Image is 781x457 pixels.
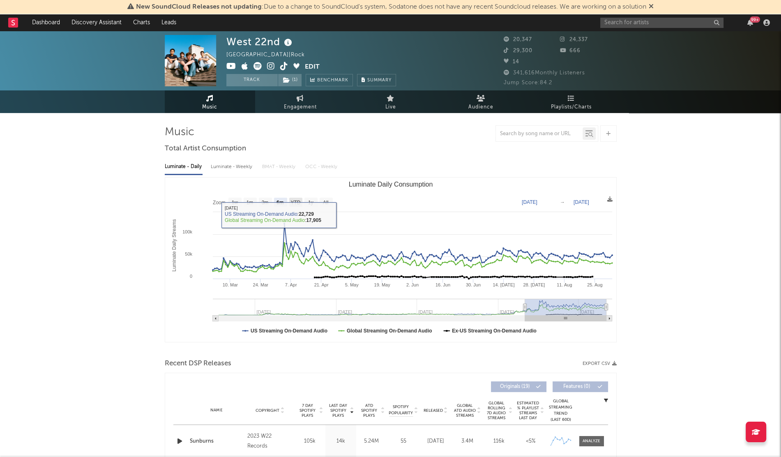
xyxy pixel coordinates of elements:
text: 6m [276,200,283,205]
span: Music [202,102,217,112]
button: Features(0) [553,381,608,392]
a: Charts [127,14,156,31]
text: 30. Jun [465,282,480,287]
text: 0 [189,274,192,279]
a: Engagement [255,90,346,113]
div: Luminate - Weekly [211,160,254,174]
span: Jump Score: 84.2 [504,80,552,85]
text: → [560,199,565,205]
span: Audience [468,102,493,112]
text: 1w [231,200,238,205]
div: 55 [389,437,418,445]
div: [DATE] [422,437,449,445]
a: Dashboard [26,14,66,31]
button: Export CSV [583,361,617,366]
span: Playlists/Charts [551,102,592,112]
div: Name [190,407,244,413]
text: 28. [DATE] [523,282,545,287]
span: Global Rolling 7D Audio Streams [485,401,508,420]
button: Edit [305,62,320,72]
span: Total Artist Consumption [165,144,246,154]
div: Global Streaming Trend (Last 60D) [548,398,573,423]
span: Global ATD Audio Streams [454,403,476,418]
button: Originals(19) [491,381,546,392]
text: 2. Jun [406,282,419,287]
span: : Due to a change to SoundCloud's system, Sodatone does not have any recent Soundcloud releases. ... [136,4,646,10]
a: Sunburns [190,437,244,445]
span: 14 [504,59,519,65]
input: Search for artists [600,18,723,28]
text: 24. Mar [253,282,268,287]
a: Live [346,90,436,113]
div: 105k [297,437,323,445]
a: Benchmark [306,74,353,86]
text: 100k [182,229,192,234]
span: Features ( 0 ) [558,384,596,389]
text: 1y [308,200,313,205]
text: US Streaming On-Demand Audio [251,328,327,334]
text: 5. May [345,282,359,287]
button: Summary [357,74,396,86]
div: West 22nd [226,35,294,48]
span: Last Day Spotify Plays [327,403,349,418]
span: Engagement [284,102,317,112]
text: 1m [246,200,253,205]
div: 3.4M [454,437,481,445]
text: 11. Aug [557,282,572,287]
text: 14. [DATE] [493,282,514,287]
text: Zoom [213,200,226,205]
button: Track [226,74,278,86]
text: 10. Mar [222,282,238,287]
span: Dismiss [649,4,654,10]
div: 2023 W22 Records [247,432,292,451]
text: 3m [261,200,268,205]
div: 14k [327,437,354,445]
text: 21. Apr [314,282,328,287]
span: Summary [367,78,392,83]
text: Ex-US Streaming On-Demand Audio [452,328,537,334]
div: [GEOGRAPHIC_DATA] | Rock [226,50,314,60]
span: 341,616 Monthly Listeners [504,70,585,76]
a: Music [165,90,255,113]
text: [DATE] [522,199,537,205]
span: Estimated % Playlist Streams Last Day [517,401,539,420]
text: 19. May [374,282,390,287]
text: 50k [185,252,192,256]
a: Playlists/Charts [526,90,617,113]
text: Luminate Daily Consumption [348,181,433,188]
div: 99 + [750,16,760,23]
text: All [323,200,328,205]
span: ATD Spotify Plays [358,403,380,418]
span: New SoundCloud Releases not updating [136,4,262,10]
svg: Luminate Daily Consumption [165,178,616,342]
a: Leads [156,14,182,31]
div: <5% [517,437,544,445]
button: 99+ [747,19,753,26]
span: 20,347 [504,37,532,42]
a: Audience [436,90,526,113]
text: 25. Aug [587,282,602,287]
text: 7. Apr [285,282,297,287]
span: Copyright [256,408,279,413]
span: 24,337 [560,37,588,42]
span: Live [385,102,396,112]
text: YTD [290,200,300,205]
text: [DATE] [574,199,589,205]
text: Global Streaming On-Demand Audio [346,328,432,334]
span: Recent DSP Releases [165,359,231,369]
span: 7 Day Spotify Plays [297,403,318,418]
span: 666 [560,48,581,53]
button: (1) [278,74,302,86]
div: Luminate - Daily [165,160,203,174]
text: 16. Jun [435,282,450,287]
span: 29,300 [504,48,532,53]
text: Luminate Daily Streams [171,219,177,271]
span: Spotify Popularity [389,404,413,416]
span: Released [424,408,443,413]
span: Originals ( 19 ) [496,384,534,389]
div: 5.24M [358,437,385,445]
div: 116k [485,437,513,445]
input: Search by song name or URL [496,131,583,137]
span: ( 1 ) [278,74,302,86]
